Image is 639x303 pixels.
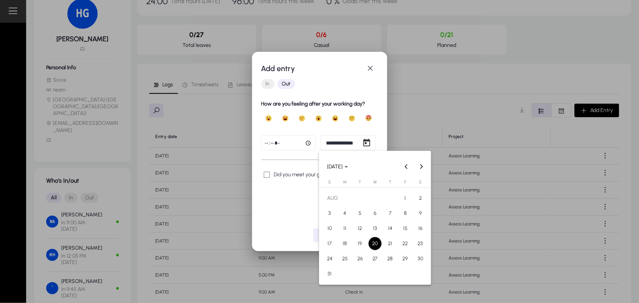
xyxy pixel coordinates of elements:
[338,237,352,250] span: 18
[383,237,397,250] span: 21
[337,236,352,251] button: 18 Aug 2025
[352,221,368,236] button: 12 Aug 2025
[413,251,428,266] button: 30 Aug 2025
[353,222,367,235] span: 12
[413,191,428,206] button: 2 Aug 2025
[414,222,427,235] span: 16
[398,221,413,236] button: 15 Aug 2025
[383,221,398,236] button: 14 Aug 2025
[322,221,337,236] button: 10 Aug 2025
[414,237,427,250] span: 23
[353,237,367,250] span: 19
[323,237,337,250] span: 17
[383,206,398,221] button: 7 Aug 2025
[414,207,427,220] span: 9
[322,266,337,281] button: 31 Aug 2025
[368,222,382,235] span: 13
[322,236,337,251] button: 17 Aug 2025
[373,180,377,185] span: W
[399,222,412,235] span: 15
[337,251,352,266] button: 25 Aug 2025
[413,206,428,221] button: 9 Aug 2025
[398,191,413,206] button: 1 Aug 2025
[338,222,352,235] span: 11
[368,237,382,250] span: 20
[368,251,383,266] button: 27 Aug 2025
[358,180,361,185] span: T
[389,180,391,185] span: T
[368,221,383,236] button: 13 Aug 2025
[323,267,337,281] span: 31
[353,207,367,220] span: 5
[383,251,398,266] button: 28 Aug 2025
[343,180,347,185] span: M
[399,237,412,250] span: 22
[398,251,413,266] button: 29 Aug 2025
[414,252,427,266] span: 30
[322,206,337,221] button: 3 Aug 2025
[383,236,398,251] button: 21 Aug 2025
[322,191,398,206] td: AUG
[419,180,422,185] span: S
[352,236,368,251] button: 19 Aug 2025
[383,207,397,220] span: 7
[413,221,428,236] button: 16 Aug 2025
[368,252,382,266] span: 27
[413,236,428,251] button: 23 Aug 2025
[399,191,412,205] span: 1
[399,207,412,220] span: 8
[322,251,337,266] button: 24 Aug 2025
[368,206,383,221] button: 6 Aug 2025
[352,206,368,221] button: 5 Aug 2025
[327,163,343,170] span: [DATE]
[337,221,352,236] button: 11 Aug 2025
[337,206,352,221] button: 4 Aug 2025
[383,252,397,266] span: 28
[323,252,337,266] span: 24
[324,160,351,174] button: Choose month and year
[399,159,414,174] button: Previous month
[398,206,413,221] button: 8 Aug 2025
[353,252,367,266] span: 26
[414,159,429,174] button: Next month
[383,222,397,235] span: 14
[323,222,337,235] span: 10
[352,251,368,266] button: 26 Aug 2025
[404,180,406,185] span: F
[398,236,413,251] button: 22 Aug 2025
[368,207,382,220] span: 6
[414,191,427,205] span: 2
[338,207,352,220] span: 4
[368,236,383,251] button: 20 Aug 2025
[399,252,412,266] span: 29
[328,180,331,185] span: S
[338,252,352,266] span: 25
[323,207,337,220] span: 3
